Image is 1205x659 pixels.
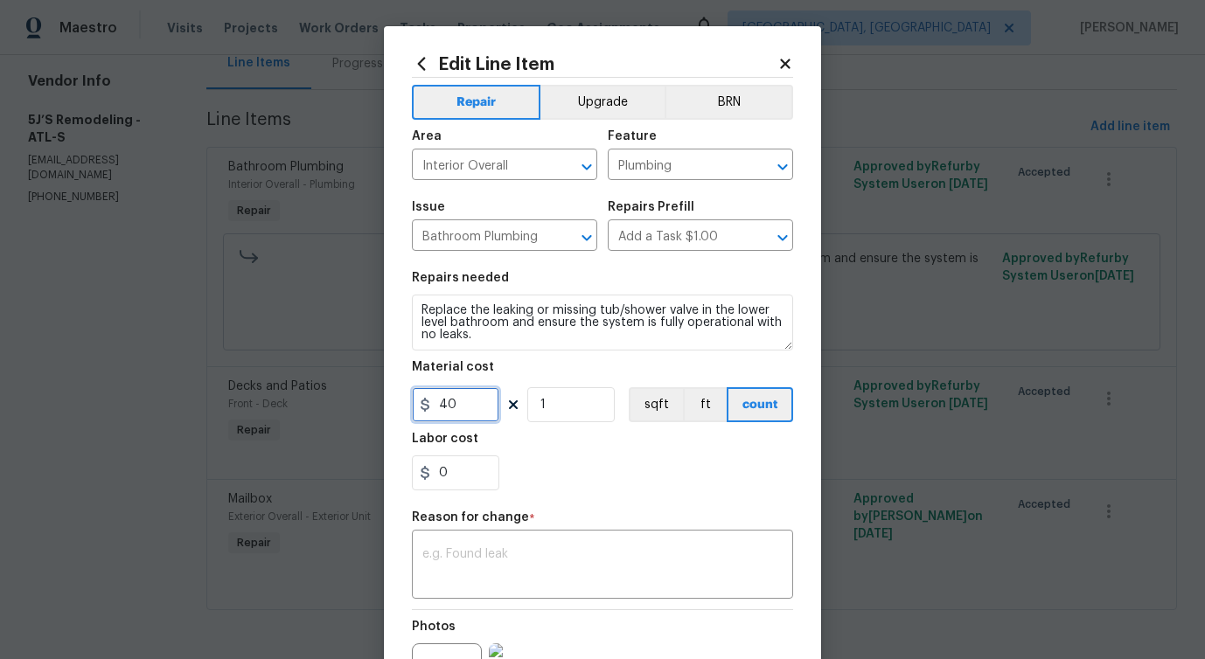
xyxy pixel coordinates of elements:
button: Open [770,225,795,250]
h5: Area [412,130,442,142]
button: Open [770,155,795,179]
button: Upgrade [540,85,665,120]
h5: Labor cost [412,433,478,445]
button: count [727,387,793,422]
button: ft [683,387,727,422]
h5: Material cost [412,361,494,373]
button: Repair [412,85,540,120]
button: Open [575,225,599,250]
h2: Edit Line Item [412,54,777,73]
textarea: Replace the leaking or missing tub/shower valve in the lower level bathroom and ensure the system... [412,295,793,350]
h5: Feature [608,130,657,142]
h5: Repairs needed [412,272,509,284]
button: sqft [629,387,683,422]
h5: Photos [412,621,456,633]
h5: Reason for change [412,511,529,524]
h5: Issue [412,201,445,213]
button: Open [575,155,599,179]
button: BRN [665,85,793,120]
h5: Repairs Prefill [608,201,694,213]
